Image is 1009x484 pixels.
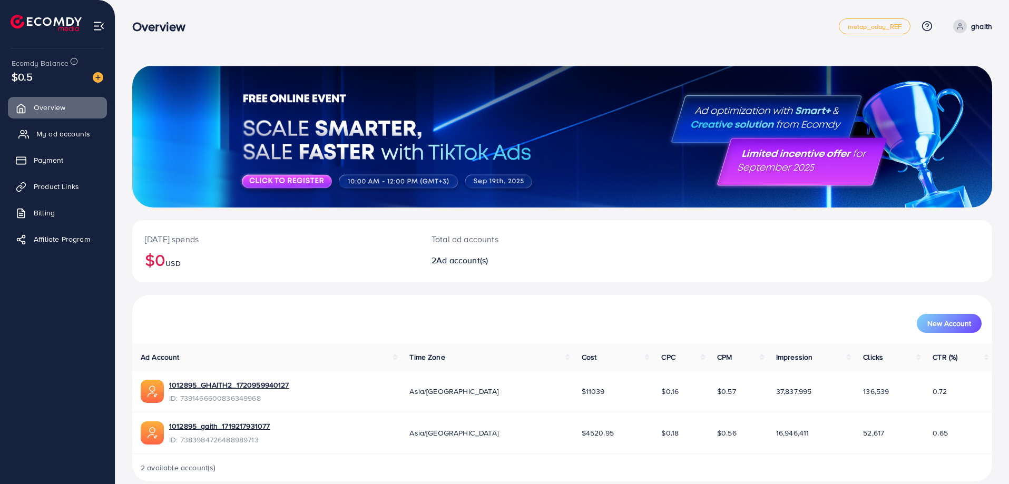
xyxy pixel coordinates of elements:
[432,233,621,245] p: Total ad accounts
[436,254,488,266] span: Ad account(s)
[169,421,270,431] a: 1012895_gaith_1719217931077
[933,386,947,397] span: 0.72
[661,352,675,362] span: CPC
[949,19,992,33] a: ghaith
[145,250,406,270] h2: $0
[863,352,883,362] span: Clicks
[8,202,107,223] a: Billing
[11,15,82,31] img: logo
[34,181,79,192] span: Product Links
[933,428,948,438] span: 0.65
[582,428,614,438] span: $4520.95
[933,352,957,362] span: CTR (%)
[36,129,90,139] span: My ad accounts
[661,428,679,438] span: $0.18
[409,386,498,397] span: Asia/[GEOGRAPHIC_DATA]
[141,421,164,445] img: ic-ads-acc.e4c84228.svg
[8,123,107,144] a: My ad accounts
[141,352,180,362] span: Ad Account
[839,18,910,34] a: metap_oday_REF
[34,102,65,113] span: Overview
[8,97,107,118] a: Overview
[717,386,736,397] span: $0.57
[93,72,103,83] img: image
[432,255,621,265] h2: 2
[132,19,194,34] h3: Overview
[145,233,406,245] p: [DATE] spends
[93,20,105,32] img: menu
[169,393,289,403] span: ID: 7391466600836349968
[927,320,971,327] span: New Account
[971,20,992,33] p: ghaith
[34,155,63,165] span: Payment
[34,208,55,218] span: Billing
[409,428,498,438] span: Asia/[GEOGRAPHIC_DATA]
[863,428,884,438] span: 52,617
[917,314,982,333] button: New Account
[8,176,107,197] a: Product Links
[34,234,90,244] span: Affiliate Program
[717,352,732,362] span: CPM
[141,380,164,403] img: ic-ads-acc.e4c84228.svg
[717,428,737,438] span: $0.56
[848,23,902,30] span: metap_oday_REF
[776,352,813,362] span: Impression
[409,352,445,362] span: Time Zone
[776,428,809,438] span: 16,946,411
[582,386,605,397] span: $11039
[165,258,180,269] span: USD
[582,352,597,362] span: Cost
[169,434,270,445] span: ID: 7383984726488989713
[661,386,679,397] span: $0.16
[141,462,216,473] span: 2 available account(s)
[169,380,289,390] a: 1012895_GHAITH2_1720959940127
[8,229,107,250] a: Affiliate Program
[776,386,812,397] span: 37,837,995
[863,386,889,397] span: 136,539
[12,58,68,68] span: Ecomdy Balance
[12,69,33,84] span: $0.5
[964,437,1001,476] iframe: Chat
[8,150,107,171] a: Payment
